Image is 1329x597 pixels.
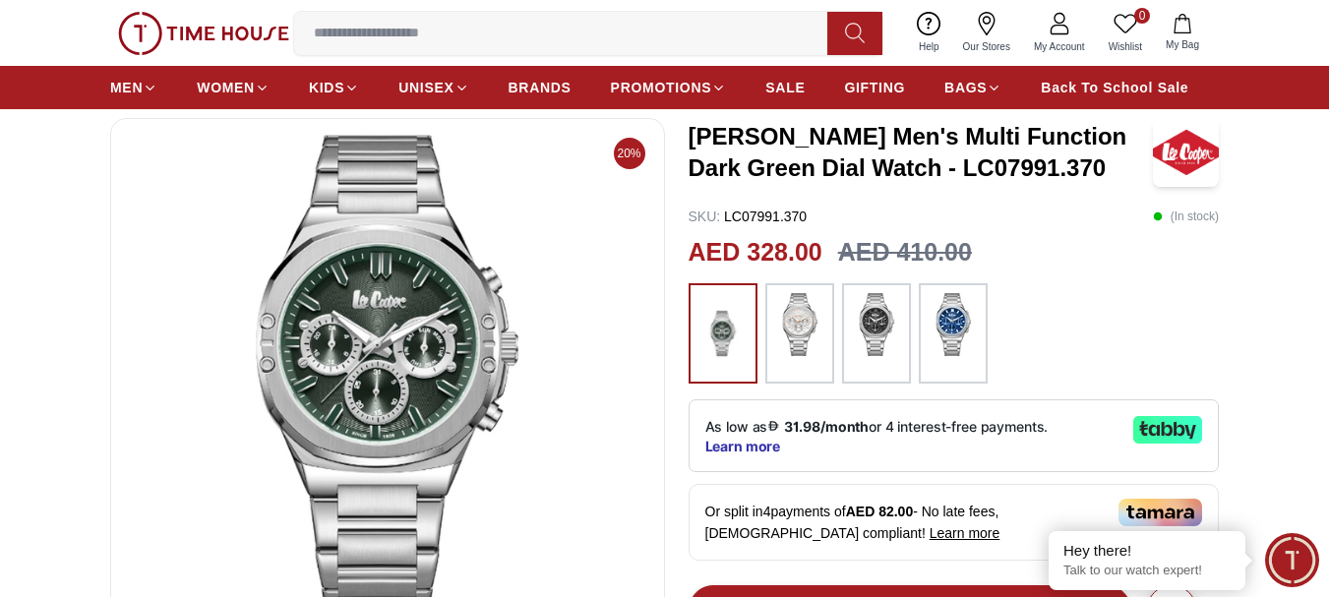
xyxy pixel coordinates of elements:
button: My Bag [1154,10,1211,56]
span: Help [911,39,947,54]
img: ... [775,293,824,356]
div: Chat Widget [1265,533,1319,587]
span: GIFTING [844,78,905,97]
p: ( In stock ) [1153,207,1219,226]
span: Our Stores [955,39,1018,54]
span: My Bag [1158,37,1207,52]
h3: [PERSON_NAME] Men's Multi Function Dark Green Dial Watch - LC07991.370 [689,121,1154,184]
a: MEN [110,70,157,105]
h3: AED 410.00 [838,234,972,271]
a: WOMEN [197,70,270,105]
span: KIDS [309,78,344,97]
span: 20% [614,138,645,169]
span: BAGS [944,78,987,97]
a: 0Wishlist [1097,8,1154,58]
span: MEN [110,78,143,97]
a: BRANDS [509,70,572,105]
span: PROMOTIONS [611,78,712,97]
div: Or split in 4 payments of - No late fees, [DEMOGRAPHIC_DATA] compliant! [689,484,1220,561]
a: UNISEX [398,70,468,105]
p: LC07991.370 [689,207,808,226]
p: Talk to our watch expert! [1063,563,1231,579]
span: UNISEX [398,78,453,97]
span: SALE [765,78,805,97]
a: SALE [765,70,805,105]
a: Our Stores [951,8,1022,58]
img: ... [118,12,289,55]
img: Tamara [1118,499,1202,526]
img: ... [698,293,748,374]
span: Back To School Sale [1041,78,1188,97]
a: Help [907,8,951,58]
h2: AED 328.00 [689,234,822,271]
a: GIFTING [844,70,905,105]
span: Learn more [930,525,1000,541]
span: 0 [1134,8,1150,24]
span: BRANDS [509,78,572,97]
a: PROMOTIONS [611,70,727,105]
div: Hey there! [1063,541,1231,561]
span: WOMEN [197,78,255,97]
a: KIDS [309,70,359,105]
img: LEE COOPER Men's Multi Function Dark Green Dial Watch - LC07991.370 [1153,118,1219,187]
span: SKU : [689,209,721,224]
span: My Account [1026,39,1093,54]
a: Back To School Sale [1041,70,1188,105]
a: BAGS [944,70,1001,105]
img: ... [852,293,901,356]
img: ... [929,293,978,356]
span: AED 82.00 [846,504,913,519]
span: Wishlist [1101,39,1150,54]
